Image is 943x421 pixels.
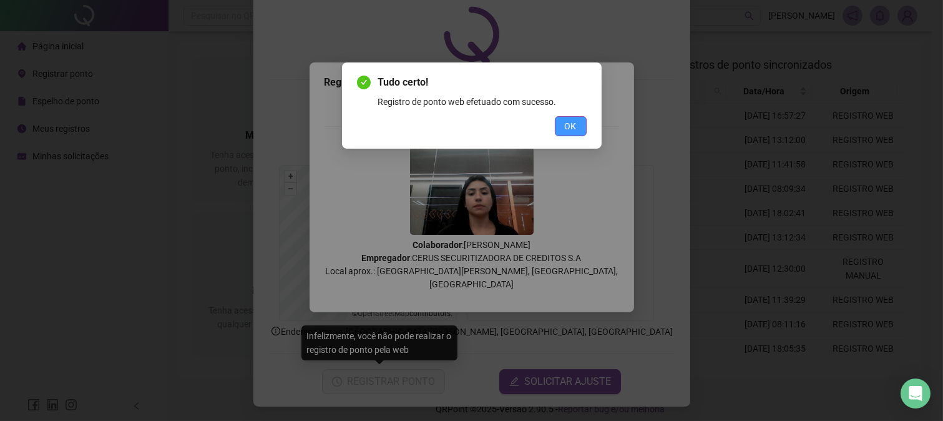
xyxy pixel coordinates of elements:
[555,116,587,136] button: OK
[565,119,577,133] span: OK
[901,379,931,409] div: Open Intercom Messenger
[378,95,587,109] div: Registro de ponto web efetuado com sucesso.
[357,76,371,89] span: check-circle
[378,75,587,90] span: Tudo certo!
